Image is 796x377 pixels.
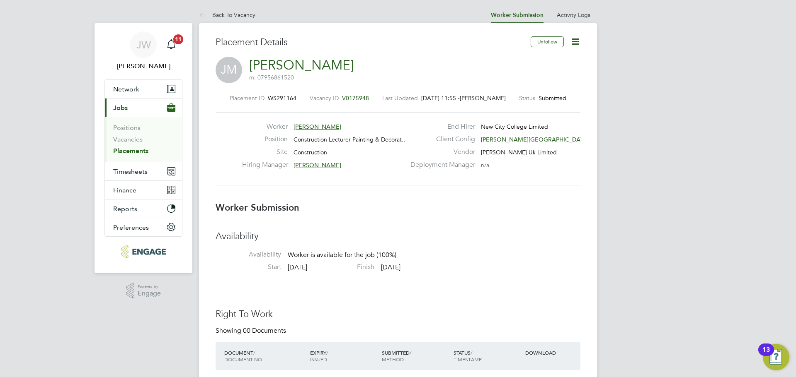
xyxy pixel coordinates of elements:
[523,345,580,360] div: DOWNLOAD
[309,263,374,271] label: Finish
[105,162,182,180] button: Timesheets
[216,308,580,320] h3: Right To Work
[216,57,242,83] span: JM
[104,61,182,71] span: Jordan Williams
[294,149,327,156] span: Construction
[199,11,255,19] a: Back To Vacancy
[216,327,288,335] div: Showing
[382,356,404,363] span: METHOD
[113,135,143,143] a: Vacancies
[481,123,548,130] span: New City College Limited
[531,36,564,47] button: Unfollow
[222,345,308,367] div: DOCUMENT
[481,161,489,169] span: n/a
[216,263,281,271] label: Start
[105,80,182,98] button: Network
[557,11,590,19] a: Activity Logs
[288,251,396,259] span: Worker is available for the job (100%)
[105,117,182,162] div: Jobs
[216,202,299,213] b: Worker Submission
[460,94,506,102] span: [PERSON_NAME]
[294,161,341,169] span: [PERSON_NAME]
[381,263,400,271] span: [DATE]
[405,135,475,144] label: Client Config
[405,148,475,156] label: Vendor
[113,186,136,194] span: Finance
[481,149,557,156] span: [PERSON_NAME] Uk Limited
[138,290,161,297] span: Engage
[105,181,182,199] button: Finance
[105,218,182,236] button: Preferences
[242,135,288,144] label: Position
[454,356,482,363] span: TIMESTAMP
[105,199,182,218] button: Reports
[138,283,161,290] span: Powered by
[762,350,770,360] div: 13
[242,148,288,156] label: Site
[326,349,328,356] span: /
[382,94,418,102] label: Last Updated
[216,250,281,259] label: Availability
[471,349,472,356] span: /
[491,12,544,19] a: Worker Submission
[410,349,411,356] span: /
[216,231,580,243] h3: Availability
[104,245,182,258] a: Go to home page
[136,39,151,50] span: JW
[249,57,354,73] a: [PERSON_NAME]
[519,94,535,102] label: Status
[288,263,307,271] span: [DATE]
[113,85,139,93] span: Network
[126,283,161,299] a: Powered byEngage
[113,124,141,132] a: Positions
[104,31,182,71] a: JW[PERSON_NAME]
[105,98,182,117] button: Jobs
[310,356,327,363] span: ISSUED
[268,94,296,102] span: WS291164
[121,245,165,258] img: morganhunt-logo-retina.png
[310,94,339,102] label: Vacancy ID
[113,223,149,231] span: Preferences
[405,122,475,131] label: End Hirer
[249,74,294,81] span: m: 07956861520
[242,122,288,131] label: Worker
[294,136,408,143] span: Construction Lecturer Painting & Decorat…
[539,94,566,102] span: Submitted
[224,356,263,363] span: DOCUMENT NO.
[308,345,380,367] div: EXPIRY
[230,94,265,102] label: Placement ID
[113,205,137,213] span: Reports
[113,147,148,155] a: Placements
[242,161,288,169] label: Hiring Manager
[216,36,524,48] h3: Placement Details
[253,349,255,356] span: /
[421,94,460,102] span: [DATE] 11:55 -
[95,23,192,273] nav: Main navigation
[451,345,523,367] div: STATUS
[113,168,148,175] span: Timesheets
[405,161,475,169] label: Deployment Manager
[342,94,369,102] span: V0175948
[243,327,286,335] span: 00 Documents
[294,123,341,130] span: [PERSON_NAME]
[380,345,451,367] div: SUBMITTED
[481,136,588,143] span: [PERSON_NAME][GEOGRAPHIC_DATA]
[163,31,180,58] a: 11
[173,34,183,44] span: 11
[113,104,128,112] span: Jobs
[763,344,789,370] button: Open Resource Center, 13 new notifications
